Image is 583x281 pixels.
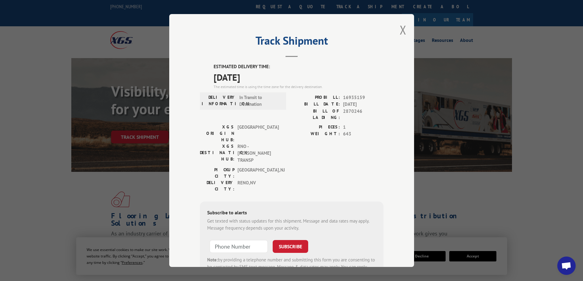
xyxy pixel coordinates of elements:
[207,209,376,218] div: Subscribe to alerts
[343,124,383,131] span: 1
[292,131,340,138] label: WEIGHT:
[214,70,383,84] span: [DATE]
[237,124,279,143] span: [GEOGRAPHIC_DATA]
[292,108,340,121] label: BILL OF LADING:
[343,131,383,138] span: 643
[214,84,383,90] div: The estimated time is using the time zone for the delivery destination.
[400,22,406,38] button: Close modal
[557,257,576,275] div: Open chat
[200,179,234,192] label: DELIVERY CITY:
[210,240,268,253] input: Phone Number
[207,257,218,263] strong: Note:
[273,240,308,253] button: SUBSCRIBE
[202,94,236,108] label: DELIVERY INFORMATION:
[343,94,383,101] span: 16935159
[237,143,279,164] span: RNO - [PERSON_NAME] TRANSP
[200,167,234,179] label: PICKUP CITY:
[200,124,234,143] label: XGS ORIGIN HUB:
[200,36,383,48] h2: Track Shipment
[214,63,383,70] label: ESTIMATED DELIVERY TIME:
[343,101,383,108] span: [DATE]
[292,94,340,101] label: PROBILL:
[237,167,279,179] span: [GEOGRAPHIC_DATA] , NJ
[292,101,340,108] label: BILL DATE:
[239,94,281,108] span: In Transit to Destination
[343,108,383,121] span: 2870246
[237,179,279,192] span: RENO , NV
[292,124,340,131] label: PIECES:
[200,143,234,164] label: XGS DESTINATION HUB:
[207,218,376,231] div: Get texted with status updates for this shipment. Message and data rates may apply. Message frequ...
[207,257,376,277] div: by providing a telephone number and submitting this form you are consenting to be contacted by SM...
